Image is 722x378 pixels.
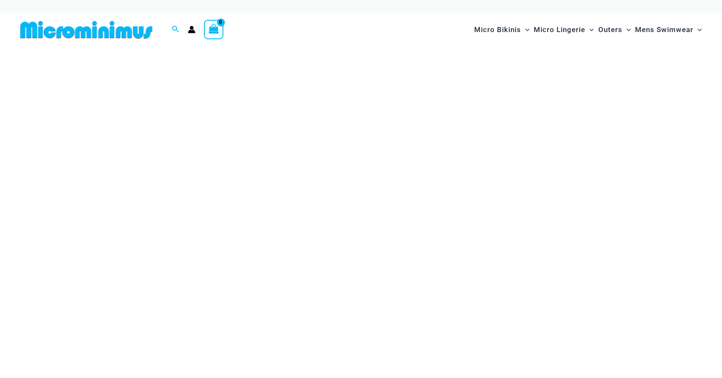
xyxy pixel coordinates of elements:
a: Mens SwimwearMenu ToggleMenu Toggle [633,17,704,43]
span: Outers [598,19,622,40]
span: Menu Toggle [622,19,631,40]
span: Micro Lingerie [534,19,585,40]
img: MM SHOP LOGO FLAT [17,20,156,39]
span: Mens Swimwear [635,19,693,40]
span: Menu Toggle [521,19,529,40]
a: Micro BikinisMenu ToggleMenu Toggle [472,17,532,43]
span: Micro Bikinis [474,19,521,40]
a: View Shopping Cart, empty [204,20,223,39]
a: Micro LingerieMenu ToggleMenu Toggle [532,17,596,43]
nav: Site Navigation [471,16,705,44]
a: Account icon link [188,26,195,33]
span: Menu Toggle [585,19,594,40]
a: OutersMenu ToggleMenu Toggle [596,17,633,43]
a: Search icon link [172,24,179,35]
span: Menu Toggle [693,19,702,40]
